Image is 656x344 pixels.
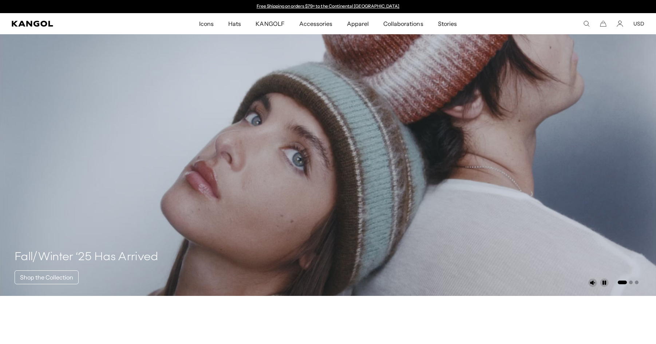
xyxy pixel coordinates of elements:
[248,13,292,34] a: KANGOLF
[199,13,214,34] span: Icons
[221,13,248,34] a: Hats
[617,279,639,285] ul: Select a slide to show
[15,250,158,265] h4: Fall/Winter ‘25 Has Arrived
[633,20,644,27] button: USD
[15,270,79,284] a: Shop the Collection
[253,4,403,9] div: 1 of 2
[635,281,639,284] button: Go to slide 3
[340,13,376,34] a: Apparel
[253,4,403,9] slideshow-component: Announcement bar
[583,20,590,27] summary: Search here
[376,13,430,34] a: Collaborations
[629,281,633,284] button: Go to slide 2
[383,13,423,34] span: Collaborations
[600,20,606,27] button: Cart
[617,20,623,27] a: Account
[228,13,241,34] span: Hats
[256,13,284,34] span: KANGOLF
[192,13,221,34] a: Icons
[12,21,132,27] a: Kangol
[292,13,340,34] a: Accessories
[438,13,457,34] span: Stories
[588,278,597,287] button: Unmute
[600,278,609,287] button: Pause
[347,13,369,34] span: Apparel
[257,3,400,9] a: Free Shipping on orders $79+ to the Continental [GEOGRAPHIC_DATA]
[299,13,332,34] span: Accessories
[431,13,464,34] a: Stories
[253,4,403,9] div: Announcement
[618,281,627,284] button: Go to slide 1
